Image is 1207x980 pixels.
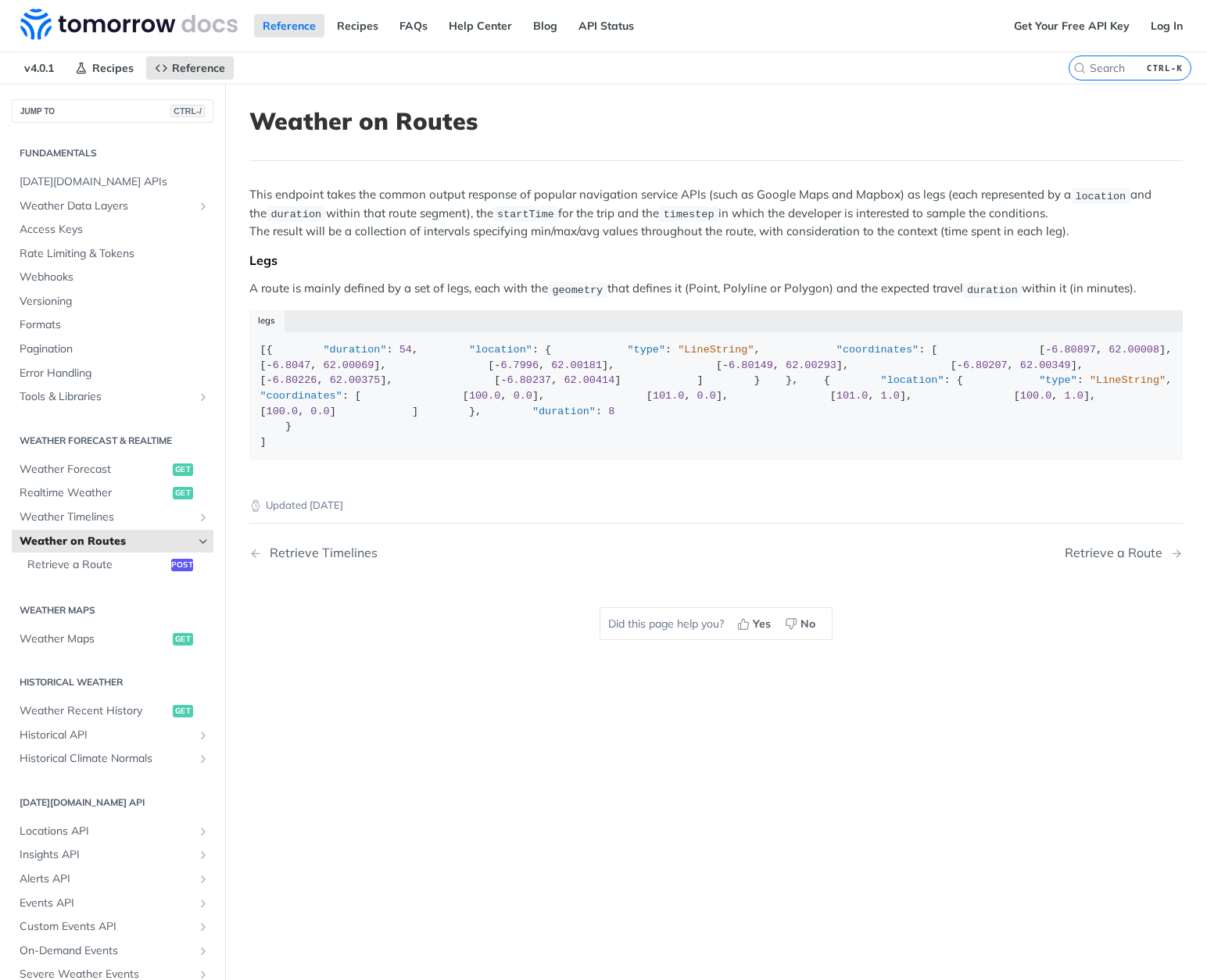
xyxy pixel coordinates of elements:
[12,724,213,747] a: Historical APIShow subpages for Historical API
[20,703,169,719] span: Weather Recent History
[12,266,213,289] a: Webhooks
[310,406,329,417] span: 0.0
[20,366,210,381] span: Error Handling
[20,534,193,549] span: Weather on Routes
[729,359,773,371] span: 6.80149
[12,699,213,723] a: Weather Recent Historyget
[608,406,614,417] span: 8
[173,633,193,646] span: get
[1065,545,1183,560] a: Next Page: Retrieve a Route
[324,344,387,356] span: "duration"
[197,753,210,765] button: Show subpages for Historical Climate Normals
[1005,14,1138,38] a: Get Your Free API Key
[260,342,1173,449] div: [{ : , : { : , : [ [ , ], [ , ], [ , ], [ , ], [ , ], [ , ], [ , ] ] } }, { : { : , : [ [ , ], [ ...
[551,359,602,371] span: 62.00181
[197,200,210,213] button: Show subpages for Weather Data Layers
[20,896,193,911] span: Events API
[963,359,1008,371] span: 6.80207
[570,14,643,38] a: API Status
[20,943,193,959] span: On-Demand Events
[1142,14,1191,38] a: Log In
[197,391,210,403] button: Show subpages for Tools & Libraries
[12,939,213,963] a: On-Demand EventsShow subpages for On-Demand Events
[881,390,900,402] span: 1.0
[20,294,210,309] span: Versioning
[12,675,213,689] h2: Historical Weather
[170,105,205,117] span: CTRL-/
[146,56,234,80] a: Reference
[967,284,1018,295] span: duration
[20,199,193,214] span: Weather Data Layers
[20,728,193,743] span: Historical API
[197,849,210,861] button: Show subpages for Insights API
[12,170,213,194] a: [DATE][DOMAIN_NAME] APIs
[249,545,650,560] a: Previous Page: Retrieve Timelines
[20,485,169,501] span: Realtime Weather
[267,406,299,417] span: 100.0
[525,14,566,38] a: Blog
[249,252,1183,268] div: Legs
[507,374,552,386] span: 6.80237
[12,915,213,939] a: Custom Events APIShow subpages for Custom Events API
[197,873,210,885] button: Show subpages for Alerts API
[20,389,193,405] span: Tools & Libraries
[697,390,716,402] span: 0.0
[20,847,193,863] span: Insights API
[1020,390,1052,402] span: 100.0
[399,344,412,356] span: 54
[260,390,342,402] span: "coordinates"
[12,867,213,891] a: Alerts APIShow subpages for Alerts API
[12,458,213,481] a: Weather Forecastget
[12,242,213,266] a: Rate Limiting & Tokens
[12,218,213,241] a: Access Keys
[779,612,824,635] button: No
[249,186,1183,240] p: This endpoint takes the common output response of popular navigation service APIs (such as Google...
[1020,359,1071,371] span: 62.00349
[653,390,685,402] span: 101.0
[171,559,193,571] span: post
[469,390,501,402] span: 100.0
[800,616,815,632] span: No
[500,359,539,371] span: 6.7996
[957,359,963,371] span: -
[273,374,317,386] span: 6.80226
[786,359,836,371] span: 62.00293
[1090,374,1166,386] span: "LineString"
[552,284,603,295] span: geometry
[20,824,193,839] span: Locations API
[20,342,210,357] span: Pagination
[1051,344,1096,356] span: 6.80897
[1143,60,1187,76] kbd: CTRL-K
[173,705,193,717] span: get
[12,747,213,771] a: Historical Climate NormalsShow subpages for Historical Climate Normals
[497,209,554,220] span: startTime
[27,557,167,573] span: Retrieve a Route
[20,919,193,935] span: Custom Events API
[197,729,210,742] button: Show subpages for Historical API
[532,406,596,417] span: "duration"
[267,359,273,371] span: -
[20,462,169,477] span: Weather Forecast
[249,107,1183,135] h1: Weather on Routes
[12,434,213,448] h2: Weather Forecast & realtime
[732,612,779,635] button: Yes
[1073,62,1086,74] svg: Search
[270,209,321,220] span: duration
[92,61,134,75] span: Recipes
[12,146,213,160] h2: Fundamentals
[12,195,213,218] a: Weather Data LayersShow subpages for Weather Data Layers
[12,796,213,810] h2: [DATE][DOMAIN_NAME] API
[514,390,532,402] span: 0.0
[836,344,919,356] span: "coordinates"
[12,820,213,843] a: Locations APIShow subpages for Locations API
[500,374,507,386] span: -
[249,530,1183,576] nav: Pagination Controls
[20,246,210,262] span: Rate Limiting & Tokens
[20,553,213,577] a: Retrieve a Routepost
[249,280,1183,298] p: A route is mainly defined by a set of legs, each with the that defines it (Point, Polyline or Pol...
[12,603,213,617] h2: Weather Maps
[12,628,213,651] a: Weather Mapsget
[1039,374,1077,386] span: "type"
[20,222,210,238] span: Access Keys
[273,359,311,371] span: 6.8047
